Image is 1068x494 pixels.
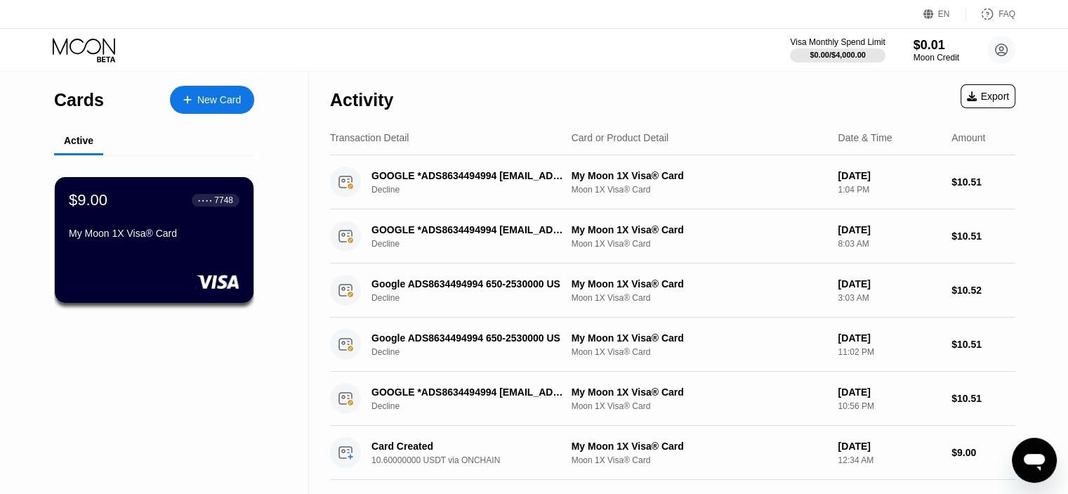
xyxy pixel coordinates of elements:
[951,176,1015,188] div: $10.51
[330,132,409,143] div: Transaction Detail
[371,185,579,195] div: Decline
[838,455,940,465] div: 12:34 AM
[838,293,940,303] div: 3:03 AM
[371,278,564,290] div: Google ADS8634494994 650-2530000 US
[54,90,104,110] div: Cards
[966,7,1015,21] div: FAQ
[838,347,940,357] div: 11:02 PM
[330,318,1015,372] div: Google ADS8634494994 650-2530000 USDeclineMy Moon 1X Visa® CardMoon 1X Visa® Card[DATE]11:02 PM$1...
[967,91,1009,102] div: Export
[330,155,1015,209] div: GOOGLE *ADS8634494994 [EMAIL_ADDRESS]DeclineMy Moon 1X Visa® CardMoon 1X Visa® Card[DATE]1:04 PM$...
[64,135,93,146] div: Active
[838,224,940,235] div: [DATE]
[572,185,827,195] div: Moon 1X Visa® Card
[838,278,940,290] div: [DATE]
[371,386,564,398] div: GOOGLE *ADS8634494994 [EMAIL_ADDRESS]
[961,84,1015,108] div: Export
[914,38,959,63] div: $0.01Moon Credit
[838,441,940,452] div: [DATE]
[371,441,564,452] div: Card Created
[572,293,827,303] div: Moon 1X Visa® Card
[197,94,241,106] div: New Card
[371,332,564,344] div: Google ADS8634494994 650-2530000 US
[330,426,1015,480] div: Card Created10.60000000 USDT via ONCHAINMy Moon 1X Visa® CardMoon 1X Visa® Card[DATE]12:34 AM$9.00
[371,224,564,235] div: GOOGLE *ADS8634494994 [EMAIL_ADDRESS]
[951,393,1015,404] div: $10.51
[214,195,233,205] div: 7748
[951,132,985,143] div: Amount
[838,332,940,344] div: [DATE]
[55,177,253,303] div: $9.00● ● ● ●7748My Moon 1X Visa® Card
[572,347,827,357] div: Moon 1X Visa® Card
[572,401,827,411] div: Moon 1X Visa® Card
[572,132,669,143] div: Card or Product Detail
[838,239,940,249] div: 8:03 AM
[790,37,885,47] div: Visa Monthly Spend Limit
[838,170,940,181] div: [DATE]
[790,37,885,63] div: Visa Monthly Spend Limit$0.00/$4,000.00
[572,278,827,290] div: My Moon 1X Visa® Card
[914,53,959,63] div: Moon Credit
[371,293,579,303] div: Decline
[330,264,1015,318] div: Google ADS8634494994 650-2530000 USDeclineMy Moon 1X Visa® CardMoon 1X Visa® Card[DATE]3:03 AM$10.52
[371,455,579,465] div: 10.60000000 USDT via ONCHAIN
[938,9,950,19] div: EN
[951,339,1015,350] div: $10.51
[951,285,1015,296] div: $10.52
[198,198,212,202] div: ● ● ● ●
[572,170,827,181] div: My Moon 1X Visa® Card
[371,170,564,181] div: GOOGLE *ADS8634494994 [EMAIL_ADDRESS]
[330,90,393,110] div: Activity
[838,185,940,195] div: 1:04 PM
[1012,438,1057,483] iframe: Button to launch messaging window
[998,9,1015,19] div: FAQ
[572,332,827,344] div: My Moon 1X Visa® Card
[330,209,1015,264] div: GOOGLE *ADS8634494994 [EMAIL_ADDRESS]DeclineMy Moon 1X Visa® CardMoon 1X Visa® Card[DATE]8:03 AM$...
[371,239,579,249] div: Decline
[572,386,827,398] div: My Moon 1X Visa® Card
[810,51,866,59] div: $0.00 / $4,000.00
[923,7,966,21] div: EN
[371,347,579,357] div: Decline
[951,230,1015,242] div: $10.51
[69,228,239,239] div: My Moon 1X Visa® Card
[914,38,959,53] div: $0.01
[838,132,892,143] div: Date & Time
[838,386,940,398] div: [DATE]
[572,224,827,235] div: My Moon 1X Visa® Card
[170,86,254,114] div: New Card
[69,191,107,209] div: $9.00
[371,401,579,411] div: Decline
[838,401,940,411] div: 10:56 PM
[330,372,1015,426] div: GOOGLE *ADS8634494994 [EMAIL_ADDRESS]DeclineMy Moon 1X Visa® CardMoon 1X Visa® Card[DATE]10:56 PM...
[572,239,827,249] div: Moon 1X Visa® Card
[572,441,827,452] div: My Moon 1X Visa® Card
[951,447,1015,458] div: $9.00
[572,455,827,465] div: Moon 1X Visa® Card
